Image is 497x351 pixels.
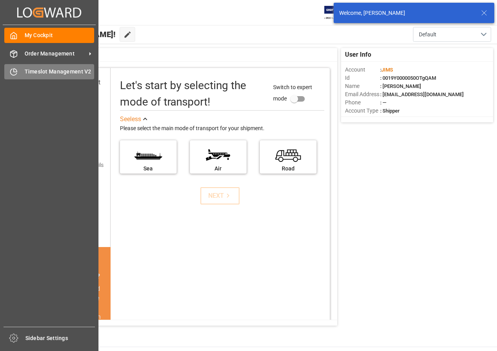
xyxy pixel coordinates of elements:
button: NEXT [200,187,240,204]
div: Add shipping details [55,161,104,169]
a: My Cockpit [4,28,94,43]
span: Sidebar Settings [25,334,95,342]
span: My Cockpit [25,31,95,39]
span: User Info [345,50,371,59]
span: : [380,67,393,73]
div: See less [120,115,141,124]
img: Exertis%20JAM%20-%20Email%20Logo.jpg_1722504956.jpg [324,6,351,20]
span: : — [380,100,386,106]
span: : [EMAIL_ADDRESS][DOMAIN_NAME] [380,91,464,97]
div: Welcome, [PERSON_NAME] [339,9,474,17]
div: NEXT [208,191,232,201]
div: Road [264,165,313,173]
span: Name [345,82,380,90]
span: Switch to expert mode [273,84,312,102]
div: Air [194,165,243,173]
span: : [PERSON_NAME] [380,83,421,89]
span: JIMS [381,67,393,73]
span: : 0019Y0000050OTgQAM [380,75,436,81]
a: Timeslot Management V2 [4,64,94,79]
button: open menu [413,27,491,42]
span: Phone [345,98,380,107]
div: Let's start by selecting the mode of transport! [120,77,266,110]
span: Email Address [345,90,380,98]
span: Account Type [345,107,380,115]
span: Default [419,30,436,39]
div: Please select the main mode of transport for your shipment. [120,124,324,133]
span: Account [345,66,380,74]
span: Order Management [25,50,86,58]
span: Id [345,74,380,82]
span: Timeslot Management V2 [25,68,95,76]
span: : Shipper [380,108,400,114]
div: Sea [124,165,173,173]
